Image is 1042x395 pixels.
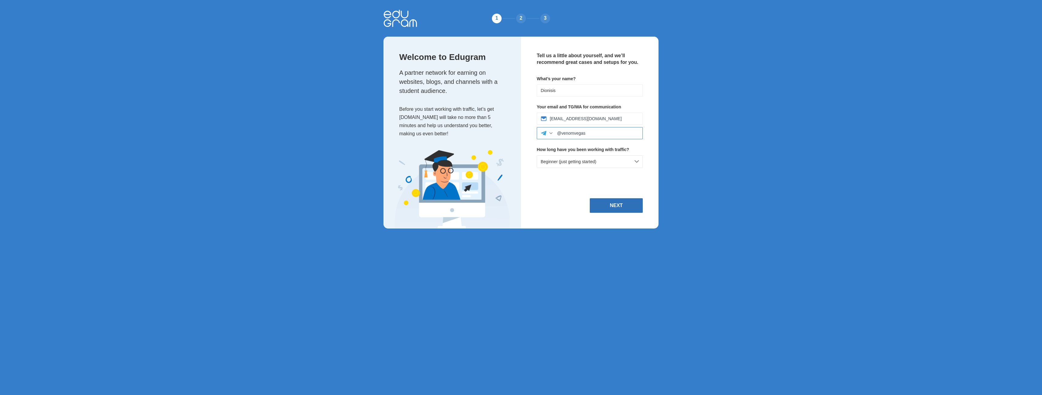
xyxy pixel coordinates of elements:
input: Name [537,84,643,97]
input: yourmail@example.com [550,116,639,121]
span: Beginner (just getting started) [541,159,596,164]
div: 1 [491,12,503,25]
p: Welcome to Edugram [399,52,509,62]
p: How long have you been working with traffic? [537,146,643,153]
button: Next [590,198,643,213]
p: Your email and TG/WA for communication [537,104,643,110]
img: Expert Image [395,150,510,229]
p: What’s your name? [537,76,643,82]
p: Tell us a little about yourself, and we’ll recommend great cases and setups for you. [537,52,643,66]
p: Before you start working with traffic, let’s get [DOMAIN_NAME] will take no more than 5 minutes a... [399,105,509,138]
div: 2 [515,12,527,25]
p: A partner network for earning on websites, blogs, and channels with a student audience. [399,68,509,95]
div: 3 [539,12,551,25]
input: @username [557,131,639,136]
